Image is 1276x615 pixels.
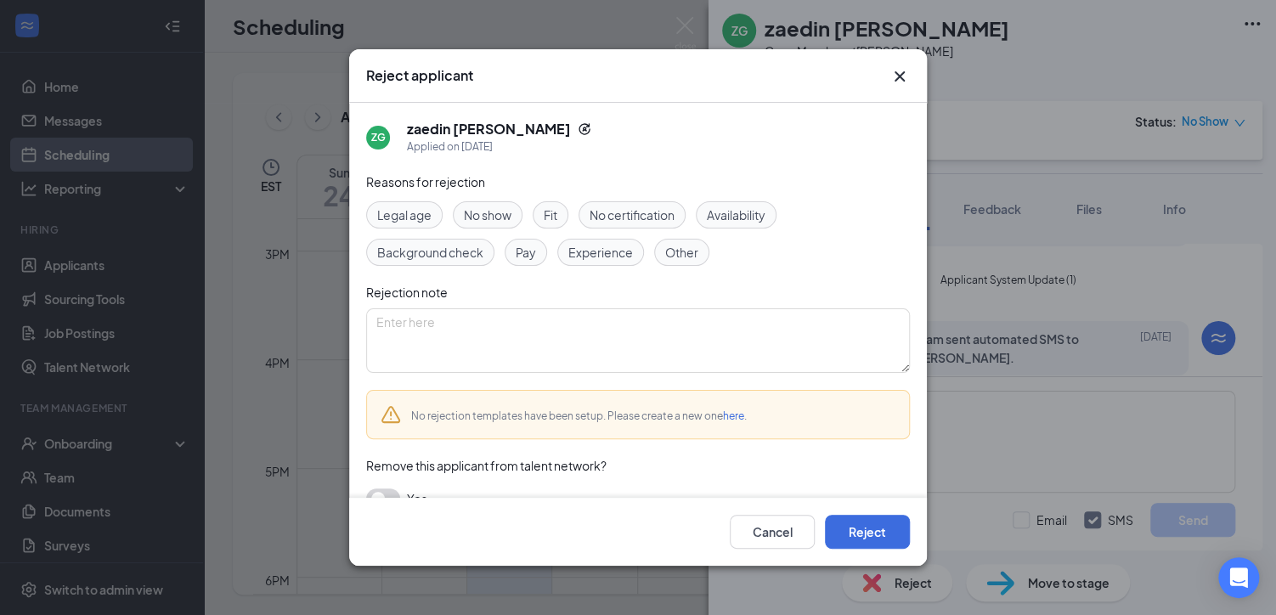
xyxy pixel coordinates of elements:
div: Open Intercom Messenger [1218,557,1259,598]
span: Legal age [377,206,432,224]
button: Close [889,66,910,87]
span: Experience [568,243,633,262]
span: Fit [544,206,557,224]
div: ZG [371,130,386,144]
button: Cancel [730,515,815,549]
span: Background check [377,243,483,262]
span: Rejection note [366,285,448,300]
a: here [723,409,744,422]
span: Other [665,243,698,262]
span: Pay [516,243,536,262]
h3: Reject applicant [366,66,473,85]
span: No show [464,206,511,224]
div: Applied on [DATE] [407,138,591,155]
span: Reasons for rejection [366,174,485,189]
svg: Reapply [578,122,591,136]
button: Reject [825,515,910,549]
span: Yes [407,488,427,509]
svg: Warning [381,404,401,425]
span: No certification [590,206,675,224]
span: Remove this applicant from talent network? [366,458,607,473]
span: No rejection templates have been setup. Please create a new one . [411,409,747,422]
svg: Cross [889,66,910,87]
span: Availability [707,206,765,224]
h5: zaedin [PERSON_NAME] [407,120,571,138]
